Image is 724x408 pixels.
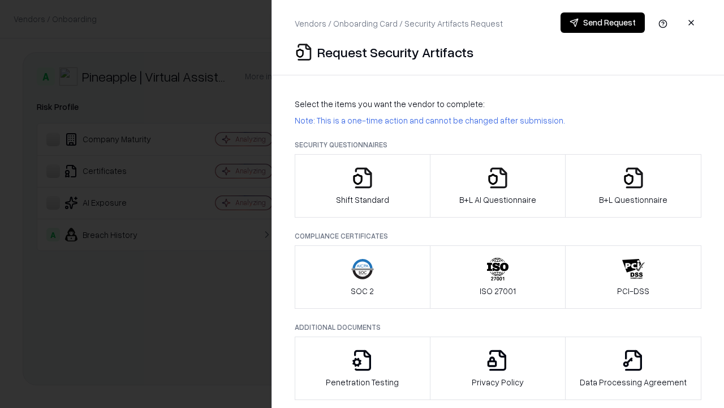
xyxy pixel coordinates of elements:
button: Privacy Policy [430,337,566,400]
p: B+L Questionnaire [599,194,667,206]
button: Penetration Testing [295,337,430,400]
p: Privacy Policy [472,376,524,388]
p: Additional Documents [295,322,701,332]
button: ISO 27001 [430,245,566,309]
button: PCI-DSS [565,245,701,309]
button: Send Request [561,12,645,33]
p: Request Security Artifacts [317,43,473,61]
button: Shift Standard [295,154,430,218]
p: Data Processing Agreement [580,376,687,388]
p: Shift Standard [336,194,389,206]
button: B+L Questionnaire [565,154,701,218]
p: Vendors / Onboarding Card / Security Artifacts Request [295,18,503,29]
button: Data Processing Agreement [565,337,701,400]
p: B+L AI Questionnaire [459,194,536,206]
p: Compliance Certificates [295,231,701,241]
p: PCI-DSS [617,285,649,297]
p: Penetration Testing [326,376,399,388]
p: ISO 27001 [480,285,516,297]
p: SOC 2 [351,285,374,297]
button: B+L AI Questionnaire [430,154,566,218]
p: Select the items you want the vendor to complete: [295,98,701,110]
p: Security Questionnaires [295,140,701,150]
button: SOC 2 [295,245,430,309]
p: Note: This is a one-time action and cannot be changed after submission. [295,114,701,126]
